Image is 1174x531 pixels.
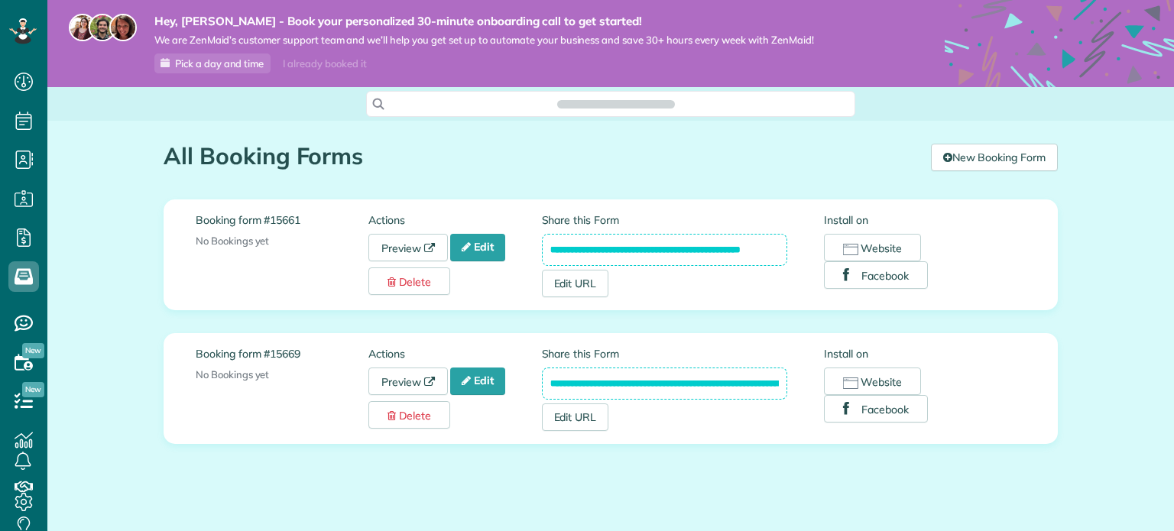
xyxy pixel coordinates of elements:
[196,212,368,228] label: Booking form #15661
[542,346,788,361] label: Share this Form
[824,395,928,423] button: Facebook
[368,401,450,429] a: Delete
[368,267,450,295] a: Delete
[542,403,609,431] a: Edit URL
[824,346,1026,361] label: Install on
[175,57,264,70] span: Pick a day and time
[196,346,368,361] label: Booking form #15669
[824,367,921,395] button: Website
[109,14,137,41] img: michelle-19f622bdf1676172e81f8f8fba1fb50e276960ebfe0243fe18214015130c80e4.jpg
[274,54,375,73] div: I already booked it
[450,367,505,395] a: Edit
[368,367,448,395] a: Preview
[89,14,116,41] img: jorge-587dff0eeaa6aab1f244e6dc62b8924c3b6ad411094392a53c71c6c4a576187d.jpg
[22,343,44,358] span: New
[450,234,505,261] a: Edit
[368,346,541,361] label: Actions
[368,212,541,228] label: Actions
[164,144,919,169] h1: All Booking Forms
[196,235,269,247] span: No Bookings yet
[572,96,659,112] span: Search ZenMaid…
[196,368,269,380] span: No Bookings yet
[824,234,921,261] button: Website
[542,212,788,228] label: Share this Form
[154,34,814,47] span: We are ZenMaid’s customer support team and we’ll help you get set up to automate your business an...
[368,234,448,261] a: Preview
[542,270,609,297] a: Edit URL
[931,144,1058,171] a: New Booking Form
[824,212,1026,228] label: Install on
[69,14,96,41] img: maria-72a9807cf96188c08ef61303f053569d2e2a8a1cde33d635c8a3ac13582a053d.jpg
[824,261,928,289] button: Facebook
[22,382,44,397] span: New
[154,53,271,73] a: Pick a day and time
[154,14,814,29] strong: Hey, [PERSON_NAME] - Book your personalized 30-minute onboarding call to get started!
